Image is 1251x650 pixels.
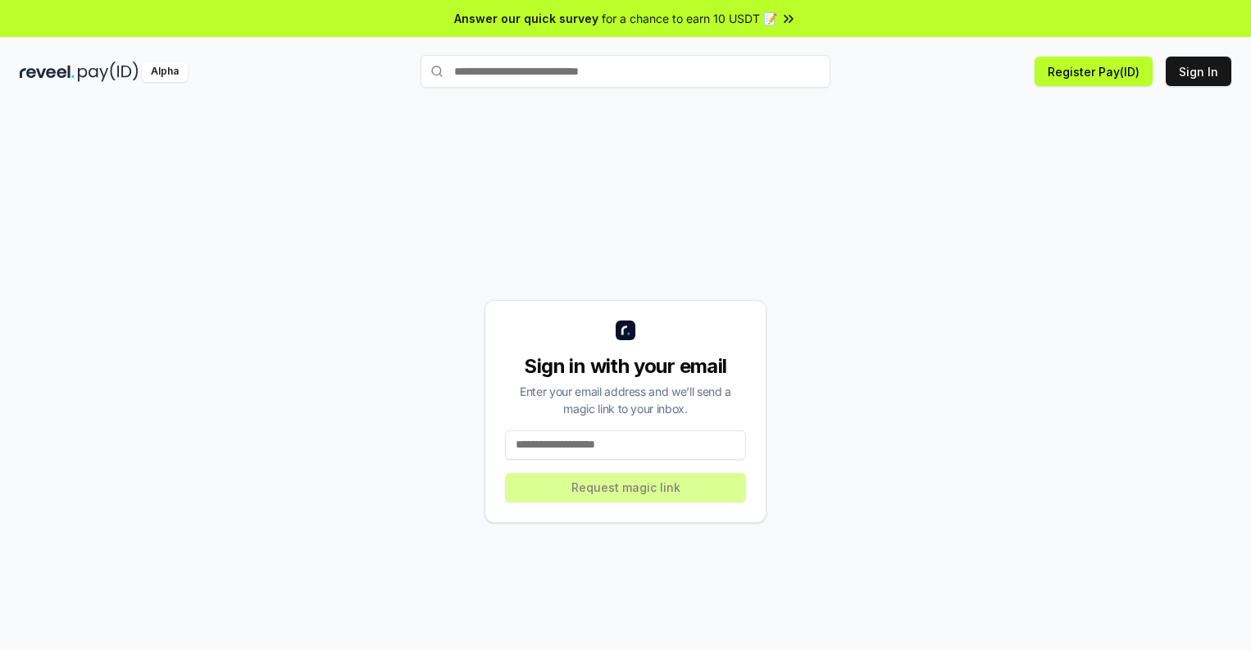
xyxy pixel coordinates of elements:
div: Alpha [142,61,188,82]
button: Sign In [1166,57,1231,86]
img: logo_small [616,320,635,340]
img: reveel_dark [20,61,75,82]
img: pay_id [78,61,139,82]
div: Enter your email address and we’ll send a magic link to your inbox. [505,383,746,417]
button: Register Pay(ID) [1035,57,1153,86]
span: for a chance to earn 10 USDT 📝 [602,10,777,27]
span: Answer our quick survey [454,10,598,27]
div: Sign in with your email [505,353,746,380]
